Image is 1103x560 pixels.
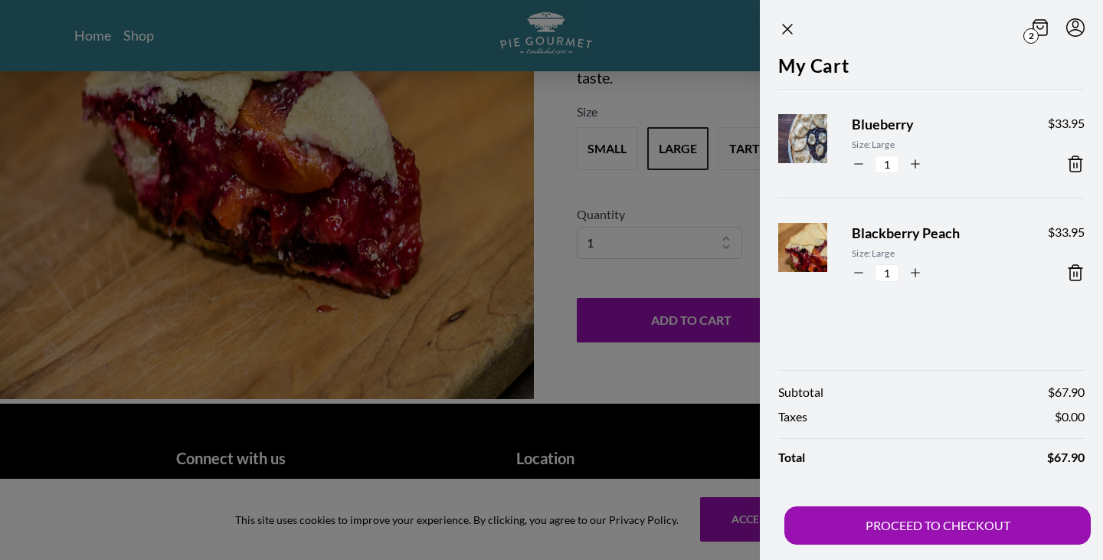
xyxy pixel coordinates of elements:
button: PROCEED TO CHECKOUT [784,506,1091,545]
span: $ 33.95 [1048,223,1085,241]
span: $ 67.90 [1048,383,1085,401]
span: 2 [1023,28,1039,44]
span: Total [778,448,805,467]
span: Blueberry [852,114,1023,135]
img: Product Image [771,100,864,193]
span: Subtotal [778,383,823,401]
span: $ 67.90 [1047,448,1085,467]
button: Close panel [778,20,797,38]
span: $ 0.00 [1055,408,1085,426]
span: $ 33.95 [1048,114,1085,133]
button: Menu [1066,18,1085,37]
span: Blackberry Peach [852,223,1023,244]
span: Taxes [778,408,807,426]
h2: My Cart [778,52,1085,89]
span: Size: Large [852,138,1023,152]
img: Product Image [771,208,864,302]
span: Size: Large [852,247,1023,260]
